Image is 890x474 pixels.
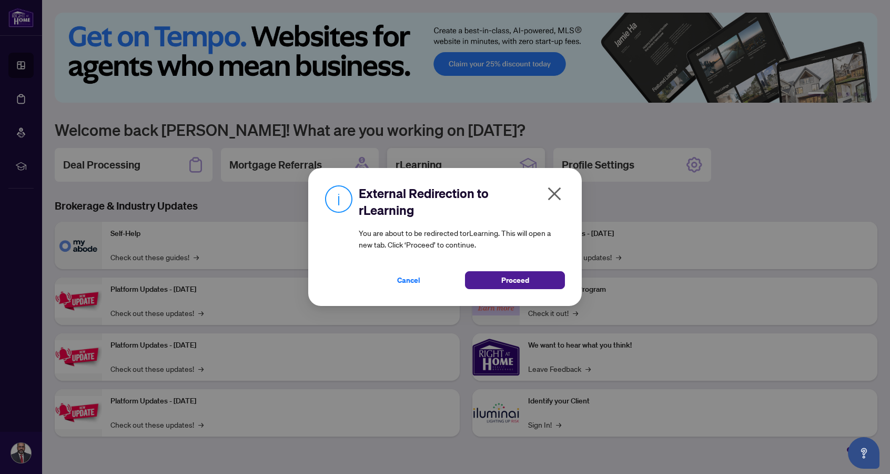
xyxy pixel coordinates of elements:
div: You are about to be redirected to rLearning . This will open a new tab. Click ‘Proceed’ to continue. [359,185,565,289]
h2: External Redirection to rLearning [359,185,565,219]
span: Cancel [397,272,420,289]
span: Proceed [501,272,529,289]
button: Proceed [465,271,565,289]
img: Info Icon [325,185,352,213]
button: Open asap [848,437,879,469]
button: Cancel [359,271,459,289]
span: close [546,185,563,202]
